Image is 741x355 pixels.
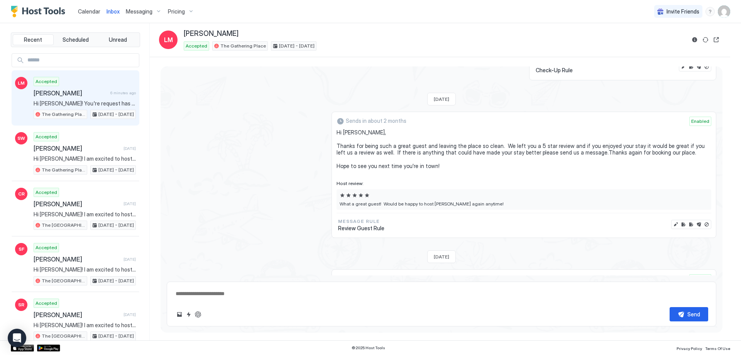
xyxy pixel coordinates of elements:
button: Recent [13,34,54,45]
span: [PERSON_NAME] [34,89,107,97]
span: 6 minutes ago [110,90,136,95]
span: Privacy Policy [677,346,702,351]
span: Enabled [691,118,709,125]
span: [DATE] - [DATE] [98,166,134,173]
a: Terms Of Use [705,344,730,352]
a: Google Play Store [37,345,60,352]
span: Inbox [107,8,120,15]
span: [PERSON_NAME] [34,255,120,263]
span: CR [18,190,25,197]
div: menu [705,7,715,16]
span: SR [18,301,24,308]
span: Messaging [126,8,152,15]
span: [DATE] - [DATE] [98,222,134,229]
button: Disable message [703,63,711,71]
button: ChatGPT Auto Reply [193,310,203,319]
span: Hi [PERSON_NAME]! I am excited to host you at The [GEOGRAPHIC_DATA]! LOCATION: [STREET_ADDRESS] K... [34,322,136,329]
button: Quick reply [184,310,193,319]
button: Unread [97,34,138,45]
span: [PERSON_NAME] [184,29,239,38]
span: Hi [PERSON_NAME]! You're request has been approved, and feel free to reach out if you have any qu... [34,100,136,107]
span: Review Guest Rule [338,225,384,232]
span: The [GEOGRAPHIC_DATA] [42,333,85,340]
span: The [GEOGRAPHIC_DATA] [42,222,85,229]
span: Message Rule [338,218,384,225]
span: The Gathering Place [42,166,85,173]
span: [DATE] [123,146,136,151]
button: Upload image [175,310,184,319]
span: Accepted [36,133,57,140]
button: Edit review [680,221,687,228]
span: The Gathering Place [220,42,266,49]
button: Sync reservation [701,35,710,44]
span: SF [19,246,24,253]
span: Hi [PERSON_NAME], Thanks for being such a great guest and leaving the place so clean. We left you... [337,129,711,170]
a: Host Tools Logo [11,6,69,17]
span: Accepted [36,244,57,251]
span: [DATE] [434,254,449,260]
a: Inbox [107,7,120,15]
span: SW [17,135,25,142]
span: [PERSON_NAME] [34,144,120,152]
span: [DATE] - [DATE] [279,42,315,49]
input: Input Field [24,54,139,67]
button: Edit message [672,221,680,228]
span: What a great guest! Would be happy to host [PERSON_NAME] again anytime! [340,201,708,207]
span: Accepted [36,189,57,196]
span: [PERSON_NAME] [34,311,120,319]
a: Calendar [78,7,100,15]
span: Accepted [36,300,57,307]
span: Terms Of Use [705,346,730,351]
span: Hi [PERSON_NAME]! I am excited to host you at The [GEOGRAPHIC_DATA]! LOCATION: [STREET_ADDRESS] K... [34,266,136,273]
button: Edit rule [687,63,695,71]
button: Send now [695,63,703,71]
span: Invite Friends [667,8,699,15]
span: [DATE] [434,96,449,102]
span: Hi [PERSON_NAME]! I am excited to host you at The [GEOGRAPHIC_DATA]! LOCATION: [STREET_ADDRESS] K... [34,211,136,218]
span: [DATE] - [DATE] [98,111,134,118]
button: Edit message [680,63,687,71]
span: [DATE] [123,201,136,206]
button: Reservation information [690,35,699,44]
div: tab-group [11,32,140,47]
a: App Store [11,345,34,352]
span: [DATE] - [DATE] [98,277,134,284]
button: Open reservation [712,35,721,44]
span: Check-Up Rule [536,67,577,74]
span: [PERSON_NAME] [34,200,120,208]
span: Calendar [78,8,100,15]
span: Pricing [168,8,185,15]
button: Send [670,307,708,321]
div: User profile [718,5,730,18]
span: Accepted [36,78,57,85]
span: [DATE] [123,257,136,262]
span: LM [18,80,25,87]
span: Sends in about 2 months [346,117,406,124]
button: Edit rule [687,221,695,228]
span: Sends in about 2 months [346,275,406,282]
div: Send [687,310,700,318]
span: [DATE] [123,312,136,317]
button: Send now [695,221,703,228]
span: The [GEOGRAPHIC_DATA] [42,277,85,284]
span: The Gathering Place [42,111,85,118]
span: Scheduled [63,36,89,43]
span: Unread [109,36,127,43]
button: Disable message & review [703,221,711,228]
span: © 2025 Host Tools [352,345,385,350]
span: Hi [PERSON_NAME]! I am excited to host you at The Gathering Place! LOCATION: [STREET_ADDRESS] KEY... [34,155,136,162]
span: [DATE] - [DATE] [98,333,134,340]
span: Accepted [186,42,207,49]
span: LM [164,35,173,44]
a: Privacy Policy [677,344,702,352]
button: Scheduled [55,34,96,45]
span: Host review: [337,180,711,186]
div: Open Intercom Messenger [8,329,26,347]
span: Recent [24,36,42,43]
